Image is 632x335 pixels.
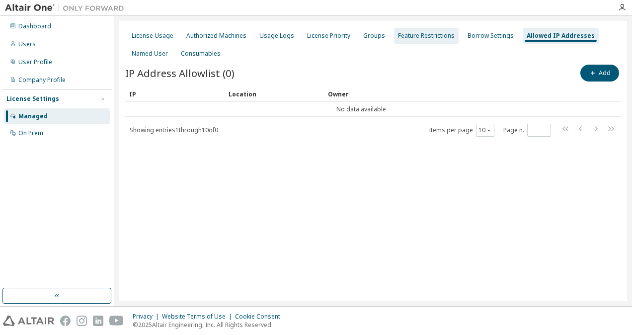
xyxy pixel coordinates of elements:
[129,86,221,102] div: IP
[398,32,455,40] div: Feature Restrictions
[18,76,66,84] div: Company Profile
[93,316,103,326] img: linkedin.svg
[5,3,129,13] img: Altair One
[18,58,52,66] div: User Profile
[77,316,87,326] img: instagram.svg
[580,65,619,82] button: Add
[132,50,168,58] div: Named User
[468,32,514,40] div: Borrow Settings
[527,32,595,40] div: Allowed IP Addresses
[133,321,286,329] p: © 2025 Altair Engineering, Inc. All Rights Reserved.
[3,316,54,326] img: altair_logo.svg
[478,126,492,134] button: 10
[18,112,48,120] div: Managed
[235,313,286,321] div: Cookie Consent
[18,40,36,48] div: Users
[132,32,173,40] div: License Usage
[125,66,235,80] span: IP Address Allowlist (0)
[259,32,294,40] div: Usage Logs
[328,86,593,102] div: Owner
[60,316,71,326] img: facebook.svg
[6,95,59,103] div: License Settings
[130,126,218,134] span: Showing entries 1 through 10 of 0
[363,32,385,40] div: Groups
[133,313,162,321] div: Privacy
[229,86,320,102] div: Location
[109,316,124,326] img: youtube.svg
[503,124,551,137] span: Page n.
[429,124,494,137] span: Items per page
[125,102,597,117] td: No data available
[181,50,221,58] div: Consumables
[186,32,246,40] div: Authorized Machines
[307,32,350,40] div: License Priority
[18,129,43,137] div: On Prem
[18,22,51,30] div: Dashboard
[162,313,235,321] div: Website Terms of Use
